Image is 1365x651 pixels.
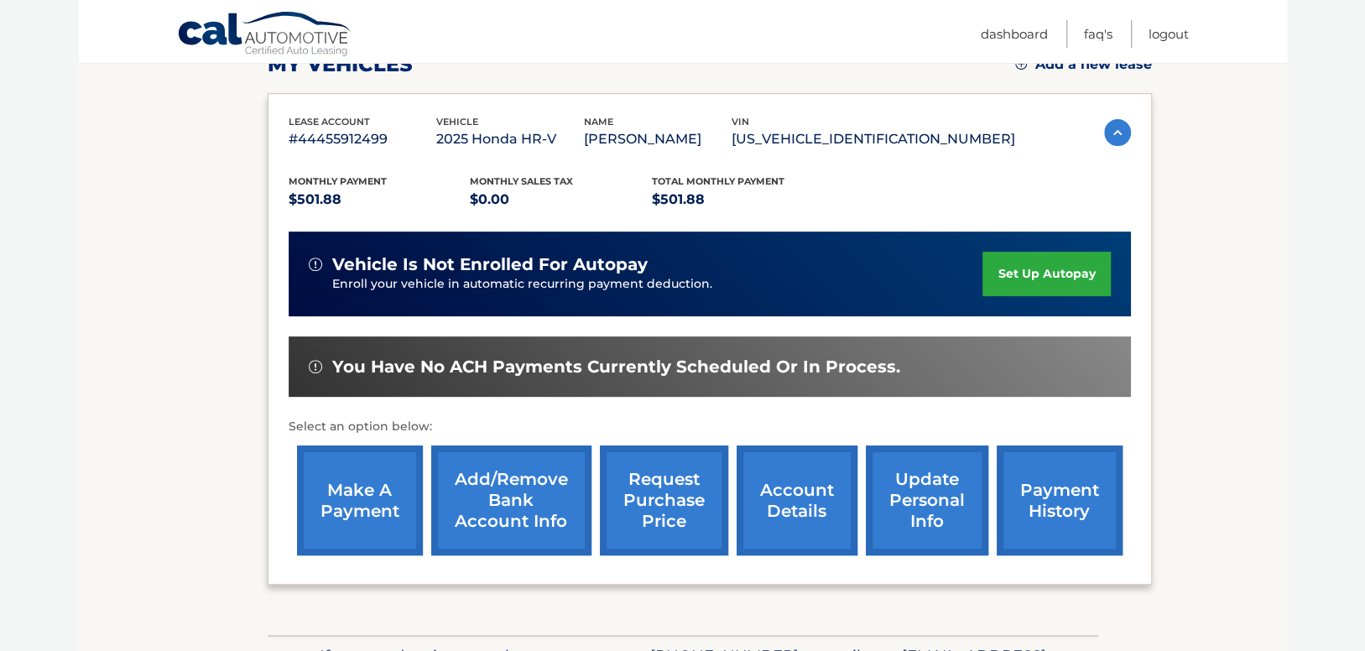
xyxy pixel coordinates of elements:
a: Add/Remove bank account info [431,445,591,555]
a: payment history [997,445,1123,555]
a: make a payment [297,445,423,555]
p: 2025 Honda HR-V [436,128,584,151]
a: FAQ's [1084,20,1112,48]
a: update personal info [866,445,988,555]
p: [US_VEHICLE_IDENTIFICATION_NUMBER] [732,128,1015,151]
p: $501.88 [289,188,471,211]
img: accordion-active.svg [1104,119,1131,146]
a: Dashboard [981,20,1048,48]
a: Add a new lease [1015,56,1152,73]
a: set up autopay [982,252,1110,296]
span: vin [732,116,749,128]
span: Total Monthly Payment [652,175,784,187]
p: Enroll your vehicle in automatic recurring payment deduction. [332,275,983,294]
h2: my vehicles [268,52,413,77]
img: alert-white.svg [309,258,322,271]
span: vehicle is not enrolled for autopay [332,254,648,275]
span: name [584,116,613,128]
span: Monthly Payment [289,175,387,187]
p: #44455912499 [289,128,436,151]
span: You have no ACH payments currently scheduled or in process. [332,357,900,378]
p: [PERSON_NAME] [584,128,732,151]
a: request purchase price [600,445,728,555]
span: Monthly sales Tax [470,175,573,187]
a: Logout [1149,20,1189,48]
p: $0.00 [470,188,652,211]
a: account details [737,445,857,555]
img: add.svg [1015,58,1027,70]
p: Select an option below: [289,417,1131,437]
span: vehicle [436,116,478,128]
a: Cal Automotive [177,11,353,60]
img: alert-white.svg [309,360,322,373]
span: lease account [289,116,370,128]
p: $501.88 [652,188,834,211]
